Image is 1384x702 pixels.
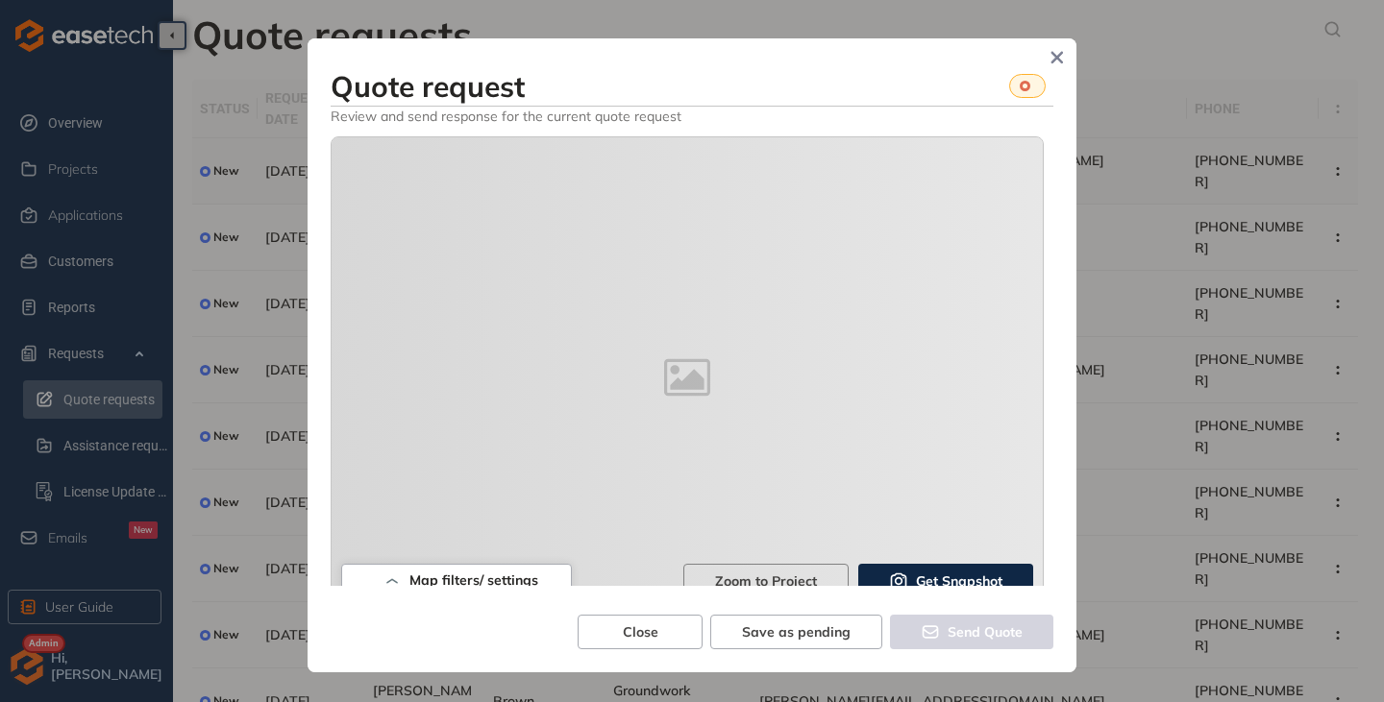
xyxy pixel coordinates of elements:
span: Review and send response for the current quote request [331,107,1053,125]
span: Save as pending [742,621,851,642]
button: Get Snapshot [858,564,1033,598]
span: Get Snapshot [916,570,1002,592]
button: Save as pending [710,615,882,649]
span: Close [623,621,658,642]
span: Zoom to Project [715,570,817,592]
button: Close [578,615,703,649]
span: Map filters/ settings [409,572,538,589]
button: Map filters/ settings [341,564,572,598]
button: Zoom to Project [683,564,849,598]
button: Close [1043,43,1072,72]
h3: Quote request [331,69,1009,104]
